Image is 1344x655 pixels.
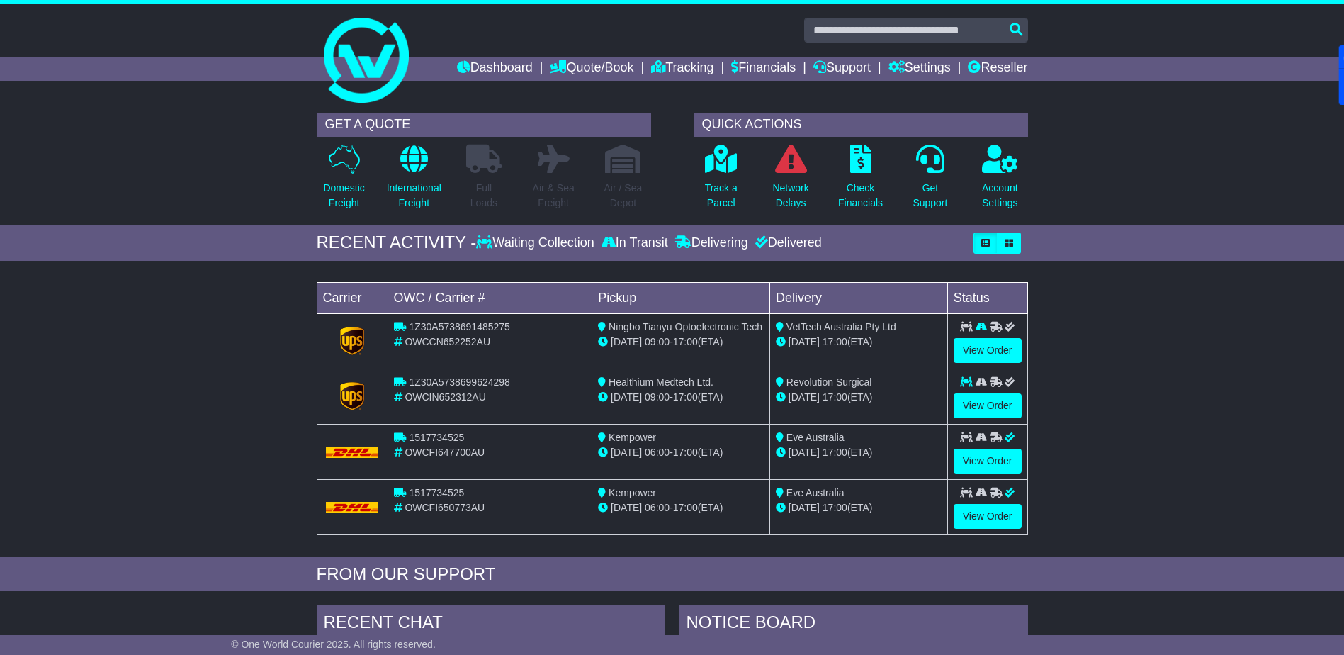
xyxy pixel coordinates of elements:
div: (ETA) [776,500,942,515]
div: QUICK ACTIONS [694,113,1028,137]
div: In Transit [598,235,672,251]
a: View Order [954,393,1022,418]
span: VetTech Australia Pty Ltd [786,321,896,332]
a: Dashboard [457,57,533,81]
img: GetCarrierServiceLogo [340,382,364,410]
p: Full Loads [466,181,502,211]
span: [DATE] [789,336,820,347]
div: RECENT ACTIVITY - [317,233,477,253]
p: Track a Parcel [705,181,738,211]
div: RECENT CHAT [317,605,665,644]
span: [DATE] [611,502,642,513]
span: 1Z30A5738691485275 [409,321,509,332]
span: © One World Courier 2025. All rights reserved. [231,639,436,650]
span: 06:00 [645,502,670,513]
span: 06:00 [645,447,670,458]
a: Financials [731,57,796,81]
span: 17:00 [673,336,698,347]
span: 09:00 [645,391,670,403]
p: Check Financials [838,181,883,211]
p: Air / Sea Depot [604,181,643,211]
p: Air & Sea Freight [533,181,575,211]
span: Revolution Surgical [786,376,872,388]
img: GetCarrierServiceLogo [340,327,364,355]
span: OWCIN652312AU [405,391,485,403]
div: NOTICE BOARD [679,605,1028,644]
div: - (ETA) [598,335,764,349]
span: Kempower [609,487,656,498]
img: DHL.png [326,502,379,513]
a: Support [813,57,871,81]
span: 1517734525 [409,432,464,443]
td: Pickup [592,282,770,313]
td: Delivery [769,282,947,313]
div: Waiting Collection [476,235,597,251]
p: International Freight [387,181,441,211]
a: View Order [954,338,1022,363]
a: AccountSettings [981,144,1019,218]
span: Eve Australia [786,487,845,498]
a: Tracking [651,57,713,81]
span: 17:00 [673,447,698,458]
span: 17:00 [823,336,847,347]
span: 1Z30A5738699624298 [409,376,509,388]
a: Quote/Book [550,57,633,81]
div: (ETA) [776,335,942,349]
span: [DATE] [789,502,820,513]
span: OWCFI650773AU [405,502,485,513]
p: Domestic Freight [323,181,364,211]
img: DHL.png [326,447,379,458]
span: [DATE] [611,391,642,403]
span: 09:00 [645,336,670,347]
span: 17:00 [673,391,698,403]
span: Ningbo Tianyu Optoelectronic Tech [609,321,762,332]
a: View Order [954,504,1022,529]
a: Settings [888,57,951,81]
a: InternationalFreight [386,144,442,218]
a: CheckFinancials [837,144,883,218]
td: Carrier [317,282,388,313]
p: Network Delays [772,181,808,211]
span: [DATE] [611,336,642,347]
span: OWCCN652252AU [405,336,490,347]
p: Account Settings [982,181,1018,211]
span: 17:00 [823,447,847,458]
a: Track aParcel [704,144,738,218]
a: View Order [954,449,1022,474]
div: FROM OUR SUPPORT [317,564,1028,585]
div: - (ETA) [598,390,764,405]
div: Delivering [672,235,752,251]
td: OWC / Carrier # [388,282,592,313]
td: Status [947,282,1027,313]
span: 17:00 [673,502,698,513]
a: NetworkDelays [772,144,809,218]
a: DomesticFreight [322,144,365,218]
span: 1517734525 [409,487,464,498]
div: GET A QUOTE [317,113,651,137]
span: 17:00 [823,391,847,403]
div: (ETA) [776,390,942,405]
span: [DATE] [789,391,820,403]
div: - (ETA) [598,445,764,460]
span: [DATE] [611,447,642,458]
span: [DATE] [789,447,820,458]
span: Eve Australia [786,432,845,443]
div: - (ETA) [598,500,764,515]
a: GetSupport [912,144,948,218]
div: Delivered [752,235,822,251]
a: Reseller [968,57,1027,81]
span: 17:00 [823,502,847,513]
span: Kempower [609,432,656,443]
span: Healthium Medtech Ltd. [609,376,713,388]
span: OWCFI647700AU [405,447,485,458]
p: Get Support [913,181,947,211]
div: (ETA) [776,445,942,460]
